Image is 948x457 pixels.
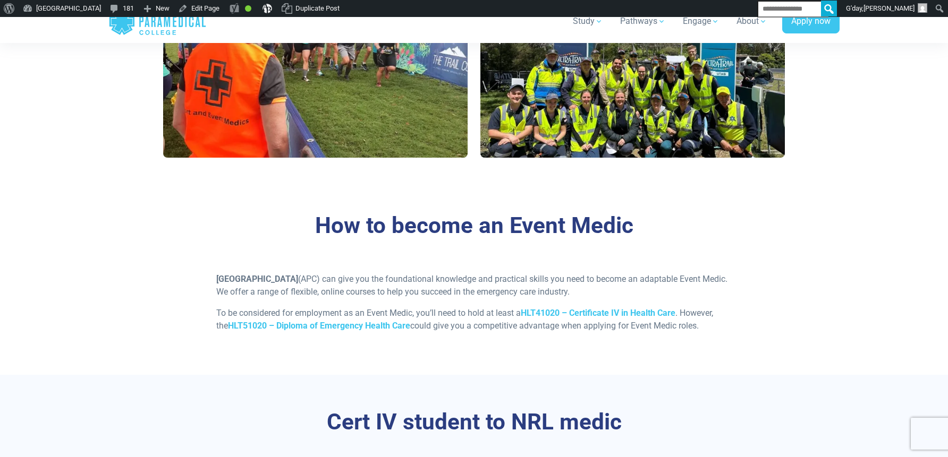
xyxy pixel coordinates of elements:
[216,273,732,298] p: (APC) can give you the foundational knowledge and practical skills you need to become an adaptabl...
[163,212,785,239] h3: How to become an Event Medic
[566,6,610,36] a: Study
[864,4,915,12] span: [PERSON_NAME]
[676,6,726,36] a: Engage
[163,409,785,436] h3: Cert IV student to NRL medic
[782,10,840,34] a: Apply now
[216,307,732,332] p: To be considered for employment as an Event Medic, you’ll need to hold at least a . However, the ...
[614,6,672,36] a: Pathways
[730,6,774,36] a: About
[108,4,207,39] a: Australian Paramedical College
[521,308,675,318] a: HLT41020 – Certificate IV in Health Care
[216,274,298,284] strong: [GEOGRAPHIC_DATA]
[228,321,410,331] a: HLT51020 – Diploma of Emergency Health Care
[245,5,251,12] div: Good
